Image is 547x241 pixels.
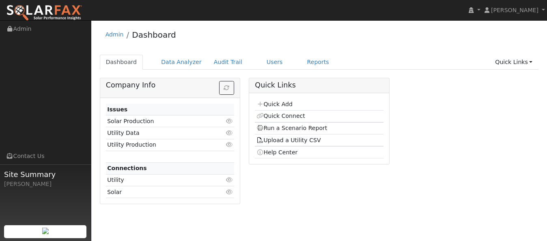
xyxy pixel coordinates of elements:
a: Data Analyzer [155,55,208,70]
h5: Company Info [106,81,234,90]
td: Utility Data [106,127,213,139]
a: Quick Links [489,55,538,70]
td: Utility [106,174,213,186]
a: Dashboard [100,55,143,70]
td: Solar Production [106,115,213,127]
a: Users [261,55,289,70]
i: Click to view [226,130,233,136]
td: Solar [106,186,213,198]
a: Admin [106,31,124,38]
img: SolarFax [6,4,82,21]
i: Click to view [226,177,233,183]
span: [PERSON_NAME] [491,7,538,13]
a: Audit Trail [208,55,248,70]
td: Utility Production [106,139,213,151]
a: Run a Scenario Report [256,125,327,131]
a: Dashboard [132,30,176,40]
img: retrieve [42,228,49,234]
h5: Quick Links [255,81,383,90]
i: Click to view [226,142,233,147]
a: Upload a Utility CSV [256,137,321,143]
a: Quick Add [256,101,293,107]
a: Help Center [256,149,298,156]
strong: Issues [107,106,127,113]
div: [PERSON_NAME] [4,180,87,188]
i: Click to view [226,189,233,195]
a: Quick Connect [256,113,305,119]
a: Reports [301,55,335,70]
i: Click to view [226,118,233,124]
span: Site Summary [4,169,87,180]
strong: Connections [107,165,147,171]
